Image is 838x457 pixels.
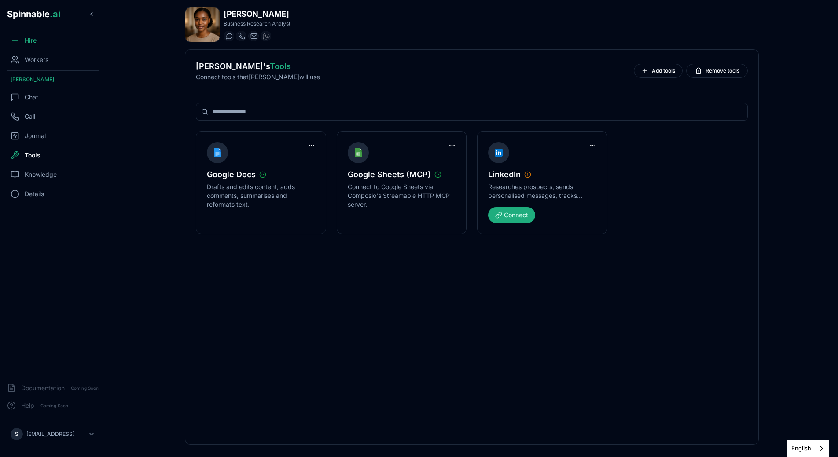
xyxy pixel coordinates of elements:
img: Google Docs icon [212,146,223,160]
span: Coming Soon [38,402,71,410]
p: Drafts and edits content, adds comments, summarises and reformats text. [207,183,315,209]
button: S[EMAIL_ADDRESS] [7,425,99,443]
span: LinkedIn [488,168,521,181]
button: Start a call with Ivana Dubois [236,31,246,41]
button: Remove tools [686,64,748,78]
button: Add tools [634,64,683,78]
h2: [PERSON_NAME] 's [196,60,627,73]
div: [PERSON_NAME] [4,73,102,87]
aside: Language selected: English [787,440,829,457]
span: Knowledge [25,170,57,179]
span: Add tools [652,67,675,74]
p: Business Research Analyst [224,20,290,27]
h1: [PERSON_NAME] [224,8,290,20]
p: Researches prospects, sends personalised messages, tracks replies, posts content. [488,183,596,200]
button: Send email to ivana.dubois@getspinnable.ai [248,31,259,41]
span: Tools [25,151,40,160]
span: Documentation [21,384,65,392]
img: Google Sheets (MCP) icon [353,146,364,160]
button: WhatsApp [261,31,271,41]
p: [EMAIL_ADDRESS] [26,431,74,438]
img: Ivana Dubois [185,7,220,42]
span: Coming Soon [68,384,101,392]
span: Chat [25,93,38,102]
div: Language [787,440,829,457]
span: Tools [270,62,291,71]
span: Details [25,190,44,198]
span: Call [25,112,35,121]
button: Connect [488,207,535,223]
span: Google Sheets (MCP) [348,168,431,181]
p: Connect tools that [PERSON_NAME] will use [196,73,627,81]
img: LinkedIn icon [493,146,504,160]
span: Help [21,401,34,410]
span: .ai [50,9,60,19]
img: WhatsApp [263,33,270,40]
span: Spinnable [7,9,60,19]
span: Google Docs [207,168,256,181]
p: Connect to Google Sheets via Composio's Streamable HTTP MCP server. [348,183,456,209]
span: Hire [25,36,37,45]
span: Journal [25,132,46,140]
a: English [787,440,829,457]
span: Workers [25,55,48,64]
span: S [15,431,18,438]
span: Remove tools [706,67,739,74]
button: Start a chat with Ivana Dubois [224,31,234,41]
